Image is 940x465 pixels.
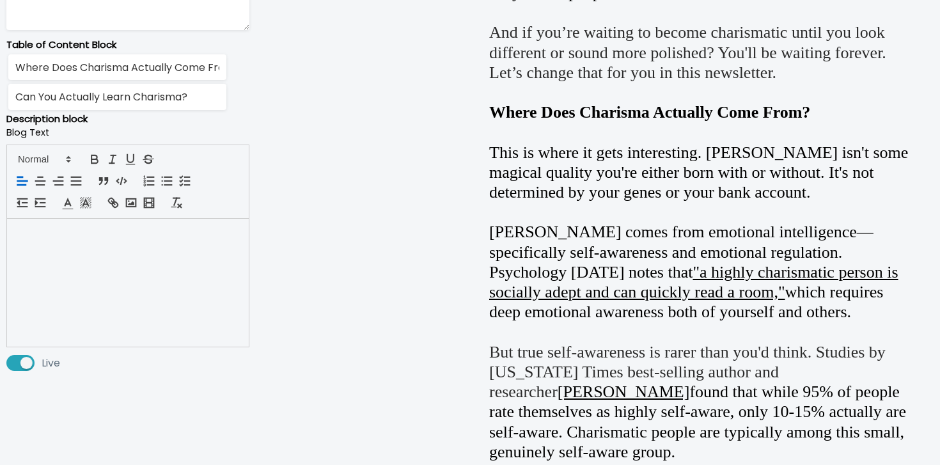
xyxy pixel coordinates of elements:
[489,283,883,321] span: which requires deep emotional awareness both of yourself and others.
[489,103,810,122] strong: Where Does Charisma Actually Come From?
[489,342,914,462] p: But true self-awareness is rarer than you'd think. Studies by [US_STATE] Times best-selling autho...
[6,112,249,127] p: Description block
[489,263,898,301] a: "a highly charismatic person is socially adept and can quickly read a room,"
[6,38,249,52] p: Table of Content Block
[489,143,908,201] span: This is where it gets interesting. [PERSON_NAME] isn't some magical quality you're either born wi...
[558,382,690,401] a: [PERSON_NAME]
[489,22,914,83] p: And if you’re waiting to become charismatic until you look different or sound more polished? You'...
[489,223,873,281] span: [PERSON_NAME] comes from emotional intelligence—specifically self-awareness and emotional regulat...
[35,356,60,371] span: Live
[6,126,249,140] label: Blog Text
[489,382,906,461] span: found that while 95% of people rate themselves as highly self-aware, only 10-15% actually are sel...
